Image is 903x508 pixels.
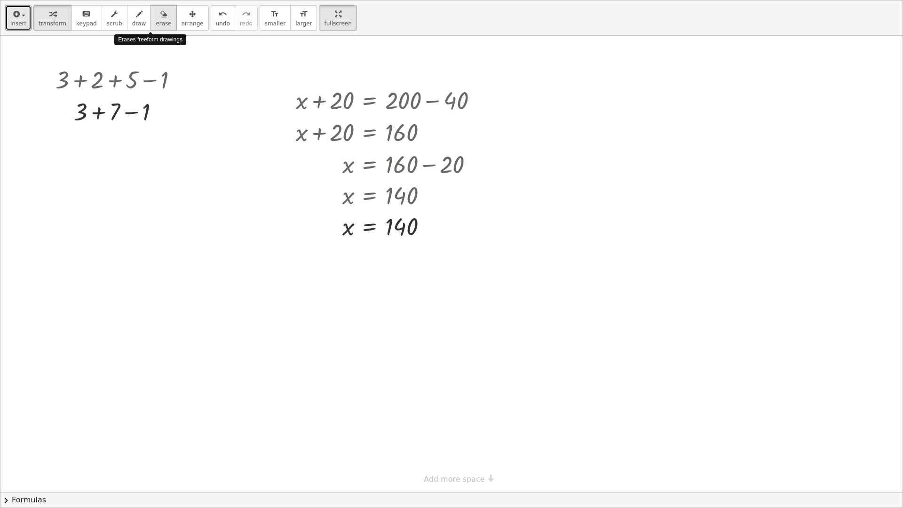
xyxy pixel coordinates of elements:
[295,20,312,27] span: larger
[39,20,66,27] span: transform
[424,475,485,484] span: Add more space
[71,5,102,31] button: keyboardkeypad
[76,20,97,27] span: keypad
[299,8,308,20] i: format_size
[319,5,356,31] button: fullscreen
[260,5,291,31] button: format_sizesmaller
[82,8,91,20] i: keyboard
[216,20,230,27] span: undo
[0,495,12,506] span: chevron_right
[182,20,204,27] span: arrange
[265,20,285,27] span: smaller
[150,5,176,31] button: erase
[156,20,171,27] span: erase
[10,20,26,27] span: insert
[218,8,227,20] i: undo
[132,20,146,27] span: draw
[176,5,209,31] button: arrange
[242,8,251,20] i: redo
[33,5,71,31] button: transform
[0,492,903,508] button: chevron_rightFormulas
[5,5,32,31] button: insert
[240,20,253,27] span: redo
[114,34,186,45] div: Erases freeform drawings
[290,5,317,31] button: format_sizelarger
[127,5,151,31] button: draw
[107,20,122,27] span: scrub
[324,20,351,27] span: fullscreen
[270,8,279,20] i: format_size
[235,5,258,31] button: redoredo
[211,5,235,31] button: undoundo
[102,5,127,31] button: scrub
